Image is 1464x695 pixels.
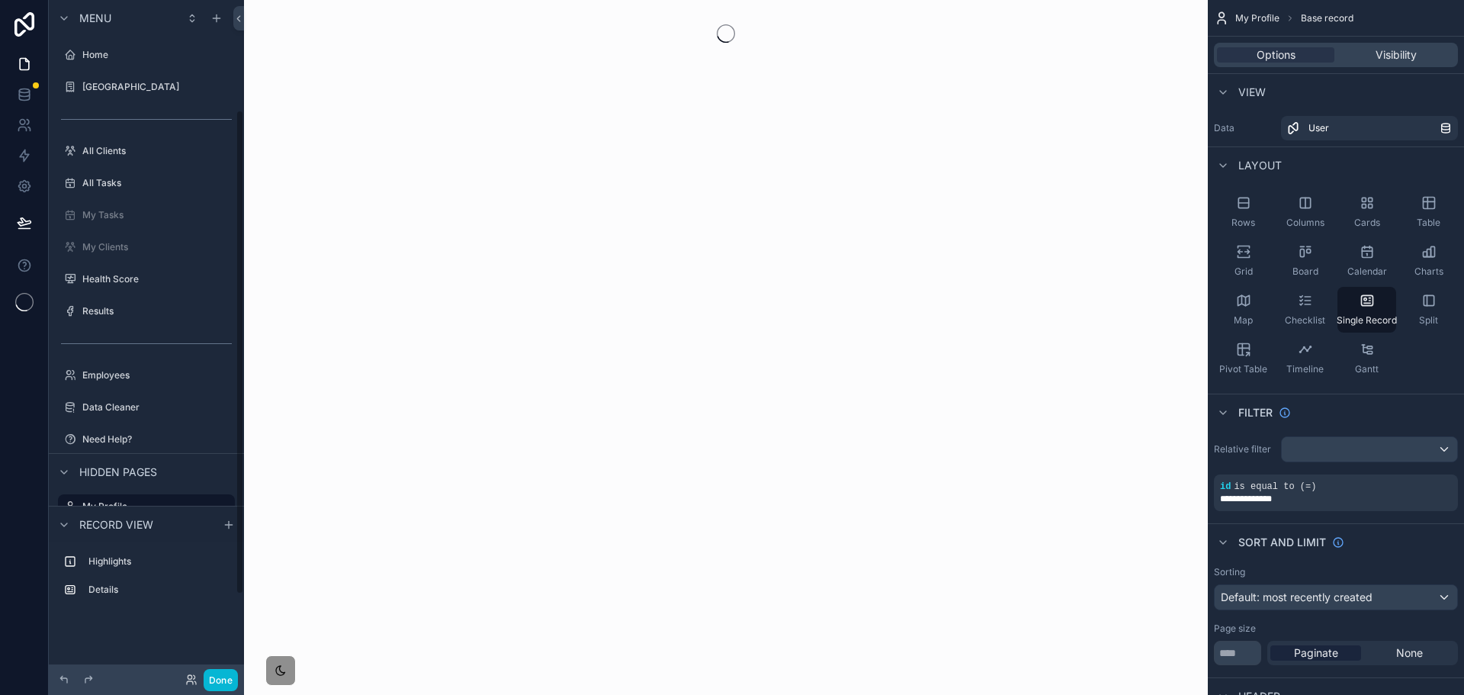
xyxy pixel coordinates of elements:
label: [GEOGRAPHIC_DATA] [82,81,232,93]
label: My Clients [82,241,232,253]
a: My Clients [58,235,235,259]
span: Visibility [1376,47,1417,63]
button: Columns [1276,189,1334,235]
button: Done [204,669,238,691]
label: Home [82,49,232,61]
button: Split [1399,287,1458,333]
label: Sorting [1214,566,1245,578]
span: Columns [1286,217,1324,229]
label: All Tasks [82,177,232,189]
a: All Clients [58,139,235,163]
button: Map [1214,287,1273,333]
button: Default: most recently created [1214,584,1458,610]
span: Options [1257,47,1295,63]
button: Checklist [1276,287,1334,333]
button: Pivot Table [1214,336,1273,381]
span: Cards [1354,217,1380,229]
span: None [1396,645,1423,661]
span: Grid [1234,265,1253,278]
span: Layout [1238,158,1282,173]
div: scrollable content [49,542,244,617]
button: Gantt [1337,336,1396,381]
span: id [1220,481,1231,492]
button: Calendar [1337,238,1396,284]
label: My Profile [82,500,226,513]
button: Board [1276,238,1334,284]
span: Split [1419,314,1438,327]
span: Filter [1238,405,1273,420]
span: Map [1234,314,1253,327]
span: Rows [1231,217,1255,229]
button: Timeline [1276,336,1334,381]
a: Results [58,299,235,323]
span: Charts [1414,265,1443,278]
a: [GEOGRAPHIC_DATA] [58,75,235,99]
button: Single Record [1337,287,1396,333]
label: All Clients [82,145,232,157]
a: Need Help? [58,427,235,452]
button: Charts [1399,238,1458,284]
span: Timeline [1286,363,1324,375]
span: Menu [79,11,111,26]
a: My Tasks [58,203,235,227]
span: View [1238,85,1266,100]
a: My Profile [58,494,235,519]
label: Highlights [88,555,229,568]
label: Results [82,305,232,317]
span: Paginate [1294,645,1338,661]
span: Checklist [1285,314,1325,327]
span: User [1308,122,1329,134]
span: Calendar [1347,265,1387,278]
button: Cards [1337,189,1396,235]
a: Employees [58,363,235,388]
span: Base record [1301,12,1353,24]
button: Table [1399,189,1458,235]
span: Record view [79,517,153,533]
button: Rows [1214,189,1273,235]
label: Health Score [82,273,232,285]
span: is equal to (=) [1234,481,1316,492]
a: User [1281,116,1458,140]
span: Default: most recently created [1221,590,1372,603]
span: Board [1292,265,1318,278]
a: Home [58,43,235,67]
span: Pivot Table [1219,363,1267,375]
label: Data Cleaner [82,401,232,413]
label: Relative filter [1214,443,1275,455]
a: Health Score [58,267,235,291]
label: Data [1214,122,1275,134]
label: Need Help? [82,433,232,446]
button: Grid [1214,238,1273,284]
a: Data Cleaner [58,395,235,420]
label: My Tasks [82,209,232,221]
span: Single Record [1337,314,1397,327]
span: Gantt [1355,363,1379,375]
span: Table [1417,217,1440,229]
span: Sort And Limit [1238,535,1326,550]
label: Details [88,584,229,596]
span: Hidden pages [79,465,157,480]
label: Employees [82,369,232,381]
span: My Profile [1235,12,1279,24]
label: Page size [1214,623,1256,635]
a: All Tasks [58,171,235,195]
